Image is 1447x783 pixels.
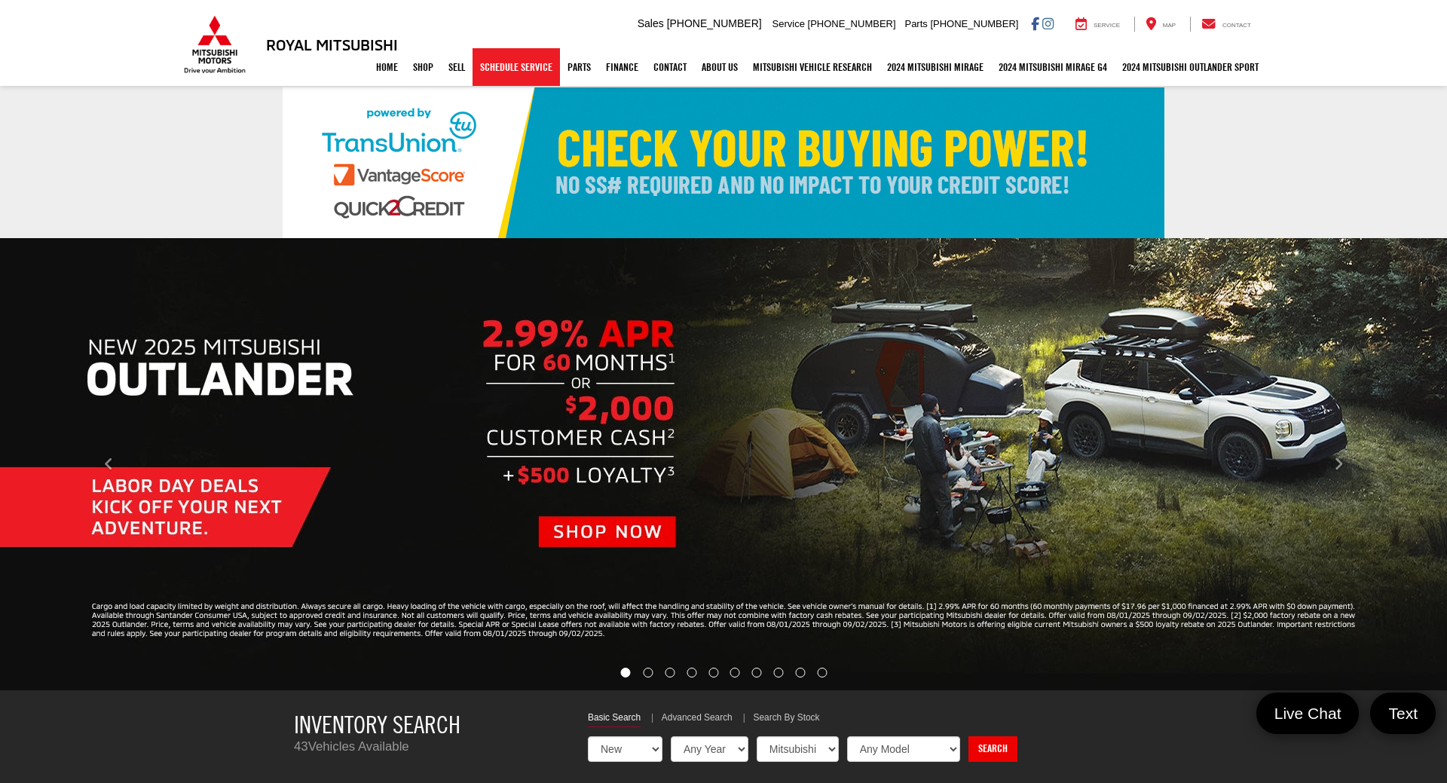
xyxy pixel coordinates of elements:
a: 2024 Mitsubishi Mirage [880,48,991,86]
a: Instagram: Click to visit our Instagram page [1042,17,1054,29]
a: Text [1370,693,1436,734]
select: Choose Make from the dropdown [757,736,839,762]
li: Go to slide number 5. [708,668,718,677]
img: Mitsubishi [181,15,249,74]
select: Choose Vehicle Condition from the dropdown [588,736,662,762]
a: Mitsubishi Vehicle Research [745,48,880,86]
li: Go to slide number 4. [687,668,696,677]
img: Check Your Buying Power [283,87,1164,238]
select: Choose Model from the dropdown [847,736,960,762]
a: Advanced Search [662,711,733,726]
a: About Us [694,48,745,86]
span: [PHONE_NUMBER] [667,17,762,29]
p: Vehicles Available [294,738,565,756]
li: Go to slide number 8. [774,668,784,677]
span: Live Chat [1267,703,1349,723]
li: Go to slide number 7. [752,668,762,677]
a: Schedule Service: Opens in a new tab [473,48,560,86]
button: Click to view next picture. [1230,268,1447,660]
li: Go to slide number 9. [796,668,806,677]
span: 43 [294,739,308,754]
li: Go to slide number 1. [620,668,630,677]
h3: Royal Mitsubishi [266,36,398,53]
a: Home [369,48,405,86]
h3: Inventory Search [294,711,565,738]
a: Parts: Opens in a new tab [560,48,598,86]
select: Choose Year from the dropdown [671,736,748,762]
span: Parts [904,18,927,29]
a: Map [1134,17,1187,32]
a: Live Chat [1256,693,1360,734]
a: 2024 Mitsubishi Outlander SPORT [1115,48,1266,86]
span: Map [1163,22,1176,29]
a: Service [1064,17,1131,32]
a: Sell [441,48,473,86]
span: Service [1094,22,1120,29]
span: Text [1381,703,1425,723]
span: Contact [1222,22,1251,29]
a: 2024 Mitsubishi Mirage G4 [991,48,1115,86]
a: Finance [598,48,646,86]
li: Go to slide number 2. [643,668,653,677]
a: Facebook: Click to visit our Facebook page [1031,17,1039,29]
span: [PHONE_NUMBER] [808,18,896,29]
a: Search [968,736,1017,762]
li: Go to slide number 10. [818,668,828,677]
a: Search By Stock [754,711,820,726]
span: Sales [638,17,664,29]
span: [PHONE_NUMBER] [930,18,1018,29]
a: Basic Search [588,711,641,727]
span: Service [772,18,805,29]
li: Go to slide number 3. [665,668,675,677]
li: Go to slide number 6. [730,668,740,677]
a: Contact [1190,17,1262,32]
a: Contact [646,48,694,86]
a: Shop [405,48,441,86]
